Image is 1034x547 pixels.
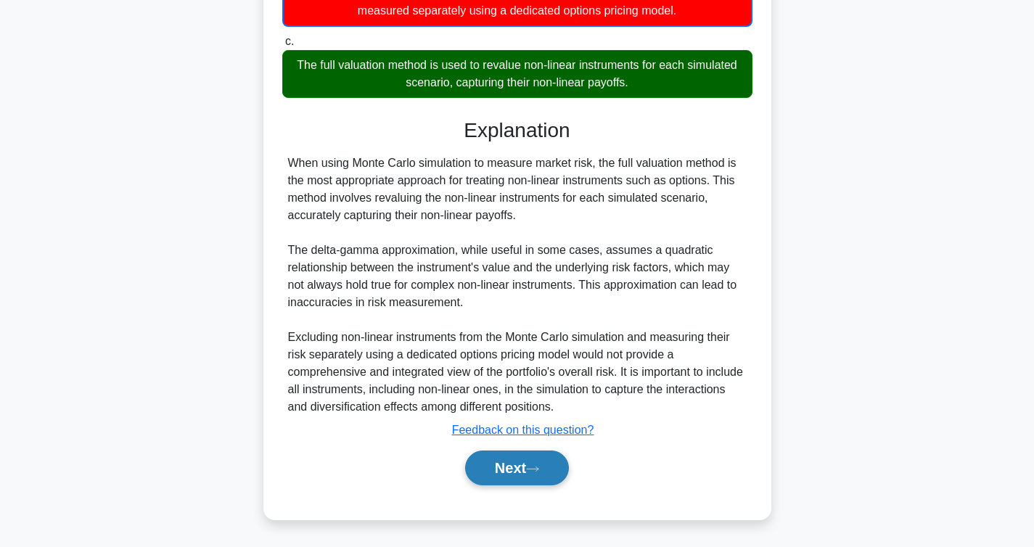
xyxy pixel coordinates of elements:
[282,50,752,98] div: The full valuation method is used to revalue non-linear instruments for each simulated scenario, ...
[291,118,744,143] h3: Explanation
[452,424,594,436] a: Feedback on this question?
[285,35,294,47] span: c.
[288,155,747,416] div: When using Monte Carlo simulation to measure market risk, the full valuation method is the most a...
[465,451,569,485] button: Next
